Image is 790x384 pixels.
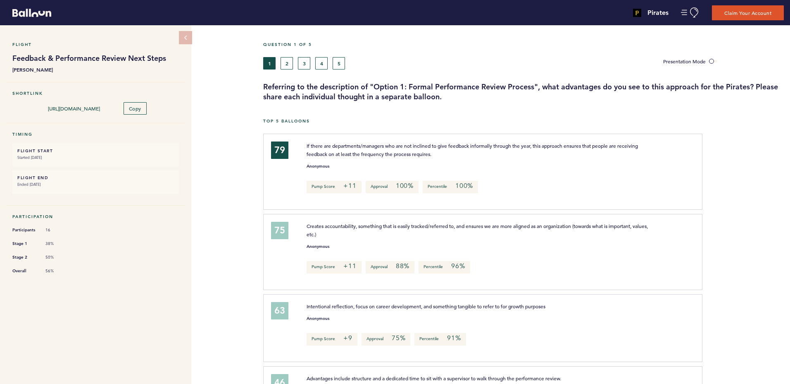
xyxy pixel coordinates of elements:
[333,57,345,70] button: 5
[315,57,328,70] button: 4
[12,42,179,47] h5: Flight
[17,154,174,162] small: Started [DATE]
[263,57,276,70] button: 1
[307,142,639,157] span: If there are departments/managers who are not inclined to give feedback informally through the ye...
[392,334,405,342] em: 75%
[124,102,147,115] button: Copy
[307,333,357,346] p: Pump Score
[343,182,356,190] em: +11
[681,7,700,18] button: Manage Account
[271,302,288,319] div: 63
[45,227,70,233] span: 16
[281,57,293,70] button: 2
[451,262,465,270] em: 96%
[298,57,310,70] button: 3
[712,5,784,20] button: Claim Your Account
[45,268,70,274] span: 56%
[12,226,37,234] span: Participants
[12,91,179,96] h5: Shortlink
[647,8,669,18] h4: Pirates
[307,164,329,168] small: Anonymous
[307,245,329,249] small: Anonymous
[129,105,141,112] span: Copy
[17,180,174,189] small: Ended [DATE]
[396,182,414,190] em: 100%
[396,262,409,270] em: 88%
[12,267,37,275] span: Overall
[263,42,784,47] h5: Question 1 of 5
[271,222,288,239] div: 75
[362,333,410,346] p: Approval
[307,181,361,193] p: Pump Score
[307,375,561,382] span: Advantages include structure and a dedicated time to sit with a supervisor to walk through the pe...
[263,118,784,124] h5: Top 5 Balloons
[12,253,37,262] span: Stage 2
[307,261,361,274] p: Pump Score
[12,53,179,63] h1: Feedback & Performance Review Next Steps
[12,132,179,137] h5: Timing
[12,65,179,74] b: [PERSON_NAME]
[423,181,478,193] p: Percentile
[17,175,174,180] h6: FLIGHT END
[12,9,51,17] svg: Balloon
[12,240,37,248] span: Stage 1
[307,303,545,310] span: Intentional reflection, focus on career development, and something tangible to refer to for growt...
[45,254,70,260] span: 50%
[663,58,706,65] span: Presentation Mode
[307,223,649,238] span: Creates accountability, something that is easily tracked/referred to, and ensures we are more ali...
[447,334,461,342] em: 91%
[271,142,288,159] div: 79
[263,82,784,102] h3: Referring to the description of "Option 1: Formal Performance Review Process", what advantages do...
[366,261,414,274] p: Approval
[45,241,70,247] span: 38%
[419,261,470,274] p: Percentile
[6,8,51,17] a: Balloon
[455,182,473,190] em: 100%
[343,334,352,342] em: +9
[12,214,179,219] h5: Participation
[414,333,466,346] p: Percentile
[343,262,356,270] em: +11
[17,148,174,154] h6: FLIGHT START
[307,317,329,321] small: Anonymous
[366,181,419,193] p: Approval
